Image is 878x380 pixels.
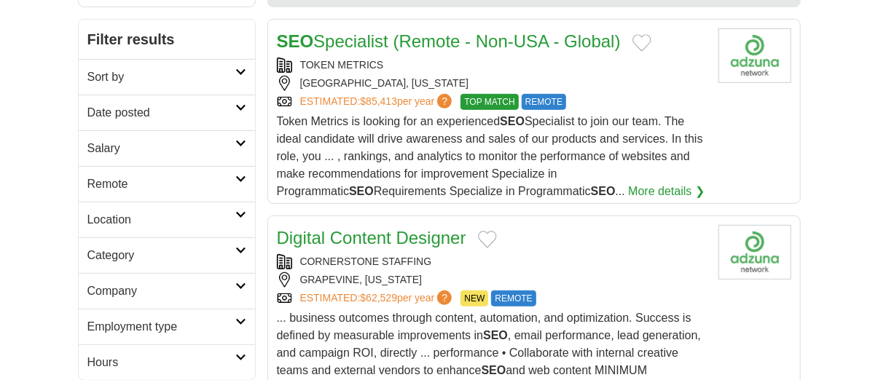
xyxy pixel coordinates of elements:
img: Company logo [718,28,791,83]
span: $85,413 [360,95,397,107]
a: Digital Content Designer [277,228,466,248]
button: Add to favorite jobs [632,34,651,52]
strong: SEO [349,185,374,197]
h2: Date posted [87,104,235,122]
h2: Location [87,211,235,229]
span: ? [437,290,452,305]
div: TOKEN METRICS [277,58,707,73]
h2: Company [87,282,235,300]
span: REMOTE [522,94,566,110]
img: Company logo [718,225,791,280]
a: SEOSpecialist (Remote - Non-USA - Global) [277,31,621,51]
h2: Salary [87,140,235,157]
span: REMOTE [491,290,536,306]
strong: SEO [482,364,506,376]
div: [GEOGRAPHIC_DATA], [US_STATE] [277,76,707,91]
button: Add to favorite jobs [478,231,497,248]
a: Hours [79,344,255,380]
span: TOP MATCH [460,94,518,110]
h2: Remote [87,175,235,193]
a: Sort by [79,59,255,95]
span: NEW [460,290,488,306]
a: ESTIMATED:$85,413per year? [300,94,455,110]
h2: Sort by [87,68,235,86]
div: CORNERSTONE STAFFING [277,254,707,269]
a: Remote [79,166,255,202]
strong: SEO [483,329,508,341]
a: Date posted [79,95,255,130]
strong: SEO [591,185,616,197]
a: Employment type [79,309,255,344]
strong: SEO [500,115,525,127]
a: Category [79,237,255,273]
div: GRAPEVINE, [US_STATE] [277,272,707,288]
span: $62,529 [360,292,397,304]
h2: Hours [87,354,235,371]
span: Token Metrics is looking for an experienced Specialist to join our team. The ideal candidate will... [277,115,703,197]
h2: Employment type [87,318,235,336]
a: Location [79,202,255,237]
span: ? [437,94,452,108]
a: Company [79,273,255,309]
a: Salary [79,130,255,166]
a: More details ❯ [628,183,705,200]
strong: SEO [277,31,314,51]
h2: Category [87,247,235,264]
h2: Filter results [79,20,255,59]
a: ESTIMATED:$62,529per year? [300,290,455,306]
